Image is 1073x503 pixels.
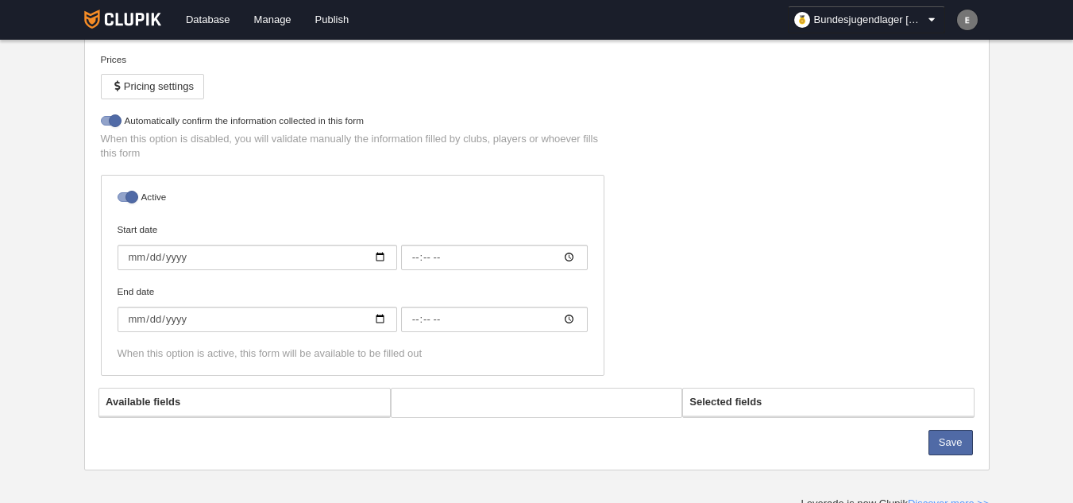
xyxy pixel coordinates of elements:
img: c2l6ZT0zMHgzMCZmcz05JnRleHQ9RSZiZz03NTc1NzU%3D.png [957,10,978,30]
th: Available fields [99,389,390,416]
button: Save [928,430,973,455]
label: End date [118,284,588,332]
img: Clupik [84,10,161,29]
button: Pricing settings [101,74,204,99]
label: Automatically confirm the information collected in this form [101,114,604,132]
label: Start date [118,222,588,270]
input: Start date [118,245,397,270]
th: Selected fields [683,389,974,416]
input: End date [118,307,397,332]
input: Start date [401,245,588,270]
div: Prices [101,52,604,67]
div: When this option is active, this form will be available to be filled out [118,346,588,361]
input: End date [401,307,588,332]
a: Bundesjugendlager [GEOGRAPHIC_DATA] [788,6,945,33]
img: organizador.30x30.png [794,12,810,28]
p: When this option is disabled, you will validate manually the information filled by clubs, players... [101,132,604,161]
span: Bundesjugendlager [GEOGRAPHIC_DATA] [814,12,925,28]
label: Active [118,190,588,208]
